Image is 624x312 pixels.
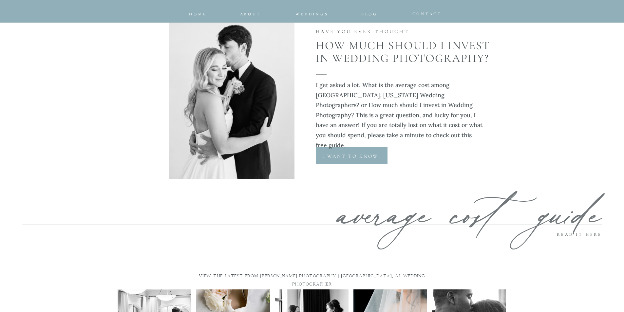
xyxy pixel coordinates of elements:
[316,39,491,66] h2: How much should i invest in Wedding Photography?
[189,12,207,16] span: home
[459,232,602,238] a: Read it here
[277,191,602,238] a: average cost guide
[356,10,383,14] a: Blog
[240,10,259,14] a: about
[184,272,440,284] p: View the latest from [PERSON_NAME] photography | [GEOGRAPHIC_DATA], al wedding photographer
[291,10,334,15] a: Weddings
[412,10,436,14] a: CONTACT
[412,11,442,16] span: CONTACT
[189,10,208,14] a: home
[361,12,378,16] span: Blog
[295,12,328,16] span: Weddings
[316,28,459,34] p: have you ever thought...
[316,153,387,159] a: I want to know!
[316,80,483,143] p: I get asked a lot, What is the average cost among [GEOGRAPHIC_DATA], [US_STATE] Wedding Photograp...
